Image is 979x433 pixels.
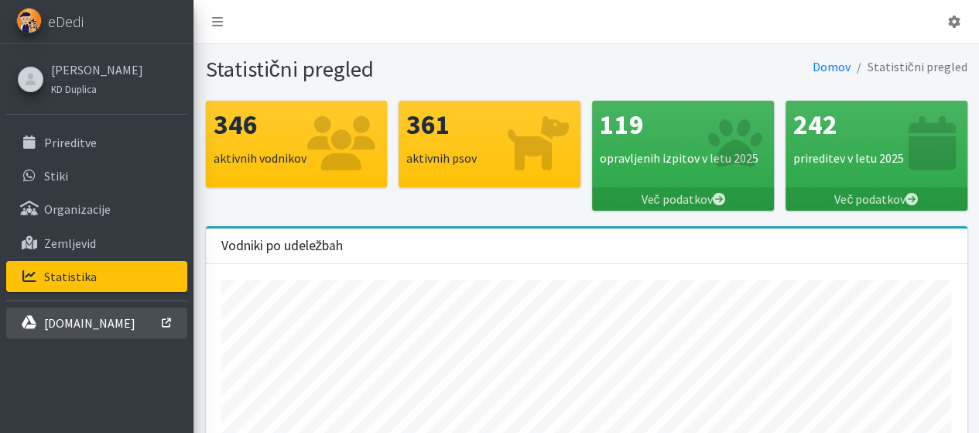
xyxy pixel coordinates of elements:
[851,56,967,78] li: Statistični pregled
[793,149,960,167] p: prireditev v letu 2025
[406,149,573,167] p: aktivnih psov
[214,108,380,141] h3: 346
[6,194,187,225] a: Organizacije
[786,187,967,211] a: Več podatkov
[44,269,97,284] p: Statistika
[813,59,851,74] a: Domov
[6,261,187,292] a: Statistika
[16,8,42,33] img: eDedi
[51,79,143,98] a: KD Duplica
[600,149,766,167] p: opravljenih izpitov v letu 2025
[48,10,84,33] span: eDedi
[44,135,97,150] p: Prireditve
[44,168,68,184] p: Stiki
[406,108,573,141] h3: 361
[6,228,187,259] a: Zemljevid
[214,149,380,167] p: aktivnih vodnikov
[206,56,581,83] h1: Statistični pregled
[51,83,97,95] small: KD Duplica
[6,127,187,158] a: Prireditve
[6,160,187,191] a: Stiki
[6,308,187,338] a: [DOMAIN_NAME]
[600,108,766,141] h3: 119
[221,238,344,254] h3: Vodniki po udeležbah
[44,235,96,251] p: Zemljevid
[44,315,135,331] p: [DOMAIN_NAME]
[793,108,960,141] h3: 242
[44,201,111,217] p: Organizacije
[51,60,143,79] a: [PERSON_NAME]
[592,187,774,211] a: Več podatkov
